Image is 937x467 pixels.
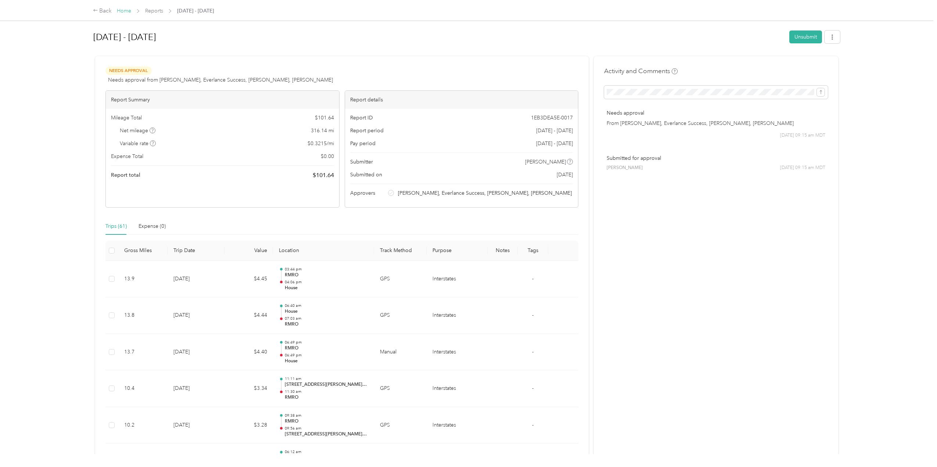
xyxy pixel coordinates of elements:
[896,426,937,467] iframe: Everlance-gr Chat Button Frame
[427,297,487,334] td: Interstates
[607,109,825,117] p: Needs approval
[285,413,368,418] p: 09:38 am
[106,91,339,109] div: Report Summary
[311,127,334,134] span: 316.14 mi
[225,241,273,261] th: Value
[117,8,131,14] a: Home
[285,345,368,352] p: RMRO
[427,241,487,261] th: Purpose
[350,158,373,166] span: Submitter
[374,407,427,444] td: GPS
[789,30,822,43] button: Unsubmit
[374,297,427,334] td: GPS
[118,241,168,261] th: Gross Miles
[350,127,384,134] span: Report period
[168,297,224,334] td: [DATE]
[398,189,572,197] span: [PERSON_NAME], Everlance Success, [PERSON_NAME], [PERSON_NAME]
[780,165,825,171] span: [DATE] 09:15 am MDT
[105,222,127,230] div: Trips (61)
[168,334,224,371] td: [DATE]
[536,140,573,147] span: [DATE] - [DATE]
[111,152,143,160] span: Expense Total
[531,114,573,122] span: 1EB3DEA5E-0017
[315,114,334,122] span: $ 101.64
[350,171,382,179] span: Submitted on
[308,140,334,147] span: $ 0.3215 / mi
[285,381,368,388] p: [STREET_ADDRESS][PERSON_NAME][PERSON_NAME]
[607,119,825,127] p: From [PERSON_NAME], Everlance Success, [PERSON_NAME], [PERSON_NAME]
[93,7,112,15] div: Back
[285,449,368,455] p: 06:12 am
[285,316,368,321] p: 07:03 am
[273,241,374,261] th: Location
[427,261,487,298] td: Interstates
[607,154,825,162] p: Submitted for approval
[285,280,368,285] p: 04:06 pm
[93,28,785,46] h1: Aug 1 - 31, 2025
[120,140,156,147] span: Variable rate
[285,394,368,401] p: RMRO
[177,7,214,15] span: [DATE] - [DATE]
[350,114,373,122] span: Report ID
[488,241,518,261] th: Notes
[108,76,333,84] span: Needs approval from [PERSON_NAME], Everlance Success, [PERSON_NAME], [PERSON_NAME]
[780,132,825,139] span: [DATE] 09:15 am MDT
[118,370,168,407] td: 10.4
[225,297,273,334] td: $4.44
[285,431,368,438] p: [STREET_ADDRESS][PERSON_NAME][PERSON_NAME]
[168,261,224,298] td: [DATE]
[111,114,142,122] span: Mileage Total
[532,276,534,282] span: -
[139,222,166,230] div: Expense (0)
[374,241,427,261] th: Track Method
[427,334,487,371] td: Interstates
[427,370,487,407] td: Interstates
[285,340,368,345] p: 06:49 pm
[225,334,273,371] td: $4.40
[285,376,368,381] p: 11:11 am
[225,407,273,444] td: $3.28
[118,261,168,298] td: 13.9
[168,370,224,407] td: [DATE]
[313,171,334,180] span: $ 101.64
[285,267,368,272] p: 03:44 pm
[374,370,427,407] td: GPS
[525,158,566,166] span: [PERSON_NAME]
[345,91,578,109] div: Report details
[105,67,152,75] span: Needs Approval
[285,303,368,308] p: 06:40 am
[168,407,224,444] td: [DATE]
[607,165,643,171] span: [PERSON_NAME]
[532,422,534,428] span: -
[536,127,573,134] span: [DATE] - [DATE]
[285,353,368,358] p: 06:49 pm
[118,334,168,371] td: 13.7
[285,389,368,394] p: 11:30 am
[350,140,376,147] span: Pay period
[350,189,375,197] span: Approvers
[532,349,534,355] span: -
[145,8,163,14] a: Reports
[518,241,548,261] th: Tags
[285,426,368,431] p: 09:56 am
[118,297,168,334] td: 13.8
[285,358,368,364] p: House
[285,285,368,291] p: House
[532,385,534,391] span: -
[285,308,368,315] p: House
[120,127,155,134] span: Net mileage
[118,407,168,444] td: 10.2
[427,407,487,444] td: Interstates
[225,261,273,298] td: $4.45
[557,171,573,179] span: [DATE]
[532,312,534,318] span: -
[321,152,334,160] span: $ 0.00
[111,171,140,179] span: Report total
[604,67,678,76] h4: Activity and Comments
[285,272,368,279] p: RMRO
[225,370,273,407] td: $3.34
[374,334,427,371] td: Manual
[374,261,427,298] td: GPS
[285,418,368,425] p: RMRO
[168,241,224,261] th: Trip Date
